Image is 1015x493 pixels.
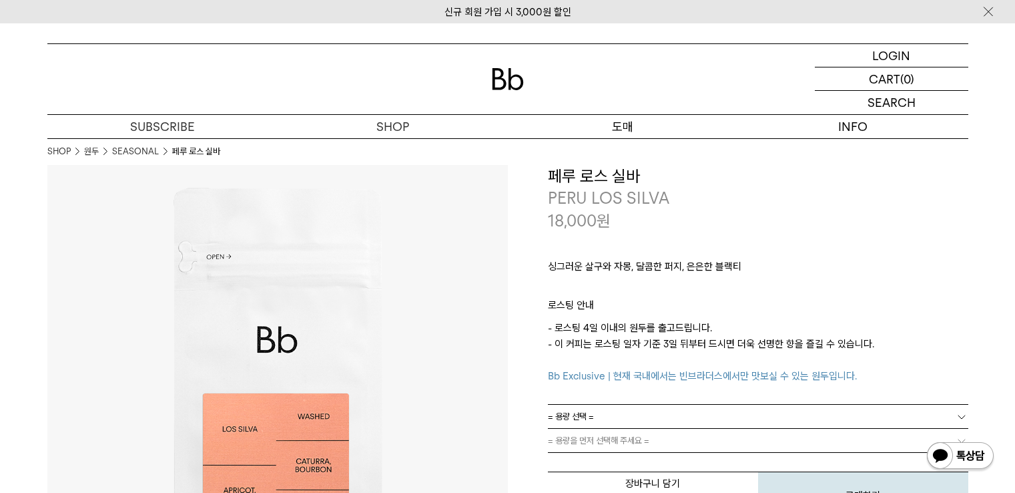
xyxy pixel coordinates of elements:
p: 싱그러운 살구와 자몽, 달콤한 퍼지, 은은한 블랙티 [548,259,968,281]
h3: 페루 로스 실바 [548,165,968,188]
p: ㅤ [548,281,968,297]
p: - 로스팅 4일 이내의 원두를 출고드립니다. - 이 커피는 로스팅 일자 기준 3일 뒤부터 드시면 더욱 선명한 향을 즐길 수 있습니다. [548,320,968,384]
p: INFO [738,115,968,138]
a: 신규 회원 가입 시 3,000원 할인 [444,6,571,18]
p: 18,000 [548,210,611,232]
p: CART [869,67,900,90]
a: SEASONAL [112,145,159,158]
p: LOGIN [872,44,910,67]
p: SEARCH [868,91,916,114]
p: 도매 [508,115,738,138]
span: Bb Exclusive | 현재 국내에서는 빈브라더스에서만 맛보실 수 있는 원두입니다. [548,370,857,382]
p: (0) [900,67,914,90]
a: 원두 [84,145,99,158]
li: 페루 로스 실바 [172,145,220,158]
span: 원 [597,211,611,230]
a: SUBSCRIBE [47,115,278,138]
span: = 용량을 먼저 선택해 주세요 = [548,429,649,452]
img: 카카오톡 채널 1:1 채팅 버튼 [926,441,995,473]
a: LOGIN [815,44,968,67]
span: = 용량 선택 = [548,405,594,428]
a: SHOP [278,115,508,138]
a: CART (0) [815,67,968,91]
p: PERU LOS SILVA [548,187,968,210]
img: 로고 [492,68,524,90]
a: SHOP [47,145,71,158]
p: 로스팅 안내 [548,297,968,320]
